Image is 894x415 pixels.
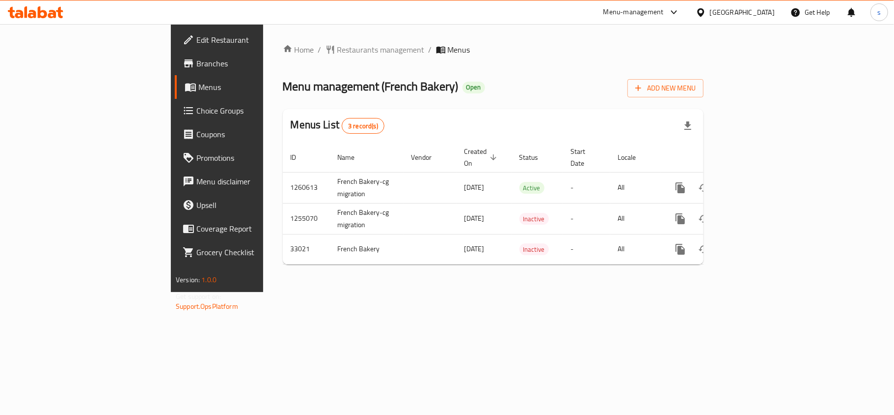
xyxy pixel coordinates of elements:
[877,7,881,18] span: s
[175,217,320,240] a: Coverage Report
[196,176,312,187] span: Menu disclaimer
[464,146,500,169] span: Created On
[291,151,309,163] span: ID
[669,207,692,231] button: more
[196,105,312,117] span: Choice Groups
[669,176,692,200] button: more
[176,300,238,313] a: Support.OpsPlatform
[563,203,610,234] td: -
[176,273,200,286] span: Version:
[330,172,404,203] td: French Bakery-cg migration
[618,151,649,163] span: Locale
[283,75,459,97] span: Menu management ( French Bakery )
[519,182,544,194] span: Active
[291,118,384,134] h2: Menus List
[692,176,716,200] button: Change Status
[563,234,610,264] td: -
[325,44,425,56] a: Restaurants management
[464,212,485,225] span: [DATE]
[692,237,716,261] button: Change Status
[448,44,470,56] span: Menus
[201,273,217,286] span: 1.0.0
[661,143,771,173] th: Actions
[196,223,312,235] span: Coverage Report
[196,128,312,140] span: Coupons
[175,52,320,75] a: Branches
[330,234,404,264] td: French Bakery
[198,81,312,93] span: Menus
[175,122,320,146] a: Coupons
[603,6,664,18] div: Menu-management
[610,172,661,203] td: All
[610,234,661,264] td: All
[563,172,610,203] td: -
[462,83,485,91] span: Open
[337,44,425,56] span: Restaurants management
[464,181,485,194] span: [DATE]
[175,28,320,52] a: Edit Restaurant
[175,99,320,122] a: Choice Groups
[283,44,704,56] nav: breadcrumb
[283,143,771,265] table: enhanced table
[519,213,549,225] span: Inactive
[519,243,549,255] div: Inactive
[610,203,661,234] td: All
[710,7,775,18] div: [GEOGRAPHIC_DATA]
[175,75,320,99] a: Menus
[676,114,700,138] div: Export file
[175,240,320,264] a: Grocery Checklist
[196,246,312,258] span: Grocery Checklist
[196,34,312,46] span: Edit Restaurant
[519,151,551,163] span: Status
[196,199,312,211] span: Upsell
[338,151,368,163] span: Name
[342,121,384,131] span: 3 record(s)
[462,82,485,93] div: Open
[196,152,312,164] span: Promotions
[411,151,445,163] span: Vendor
[176,290,221,303] span: Get support on:
[175,170,320,193] a: Menu disclaimer
[669,237,692,261] button: more
[429,44,432,56] li: /
[330,203,404,234] td: French Bakery-cg migration
[519,244,549,255] span: Inactive
[196,58,312,69] span: Branches
[464,242,485,255] span: [DATE]
[627,79,704,97] button: Add New Menu
[175,146,320,170] a: Promotions
[175,193,320,217] a: Upsell
[571,146,598,169] span: Start Date
[635,82,696,94] span: Add New Menu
